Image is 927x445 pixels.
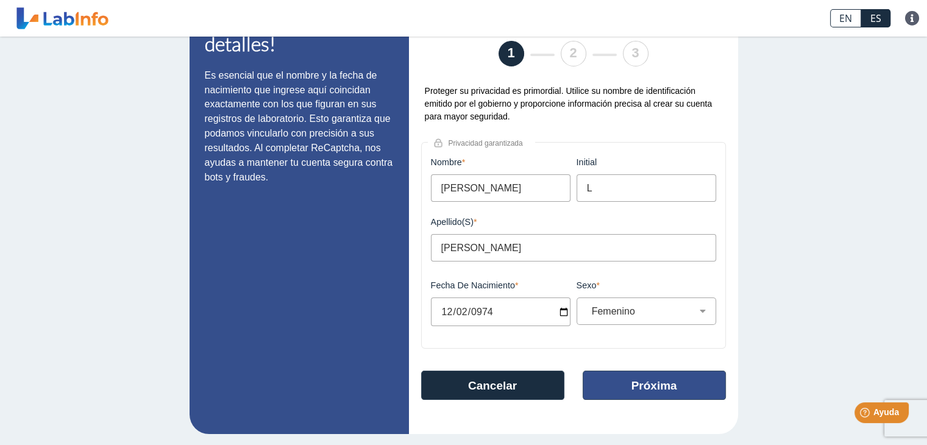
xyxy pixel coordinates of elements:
[583,371,726,400] button: Próxima
[434,138,442,148] img: lock.png
[561,41,586,66] li: 2
[431,157,570,167] label: Nombre
[431,280,570,290] label: Fecha de Nacimiento
[431,174,570,202] input: Nombre
[499,41,524,66] li: 1
[819,397,914,432] iframe: Help widget launcher
[577,157,716,167] label: initial
[861,9,890,27] a: ES
[431,297,570,326] input: MM/DD/YYYY
[442,139,535,148] span: Privacidad garantizada
[421,371,564,400] button: Cancelar
[431,217,716,227] label: Apellido(s)
[205,68,394,185] p: Es esencial que el nombre y la fecha de nacimiento que ingrese aquí coincidan exactamente con los...
[421,85,726,123] div: Proteger su privacidad es primordial. Utilice su nombre de identificación emitido por el gobierno...
[623,41,648,66] li: 3
[830,9,861,27] a: EN
[577,280,716,290] label: Sexo
[431,234,716,262] input: Apellido(s)
[577,174,716,202] input: initial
